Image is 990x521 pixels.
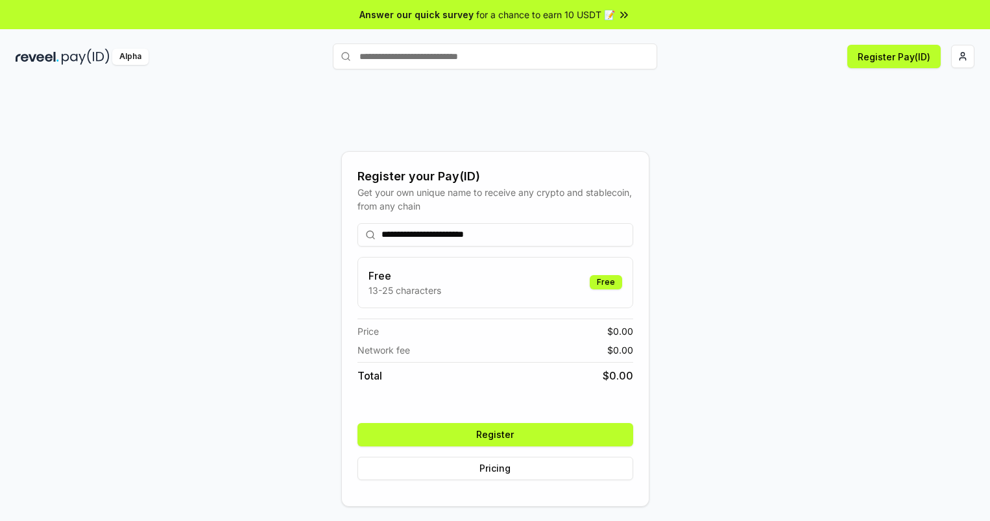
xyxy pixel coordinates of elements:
[62,49,110,65] img: pay_id
[607,324,633,338] span: $ 0.00
[357,343,410,357] span: Network fee
[357,167,633,186] div: Register your Pay(ID)
[357,186,633,213] div: Get your own unique name to receive any crypto and stablecoin, from any chain
[359,8,474,21] span: Answer our quick survey
[357,457,633,480] button: Pricing
[357,423,633,446] button: Register
[357,324,379,338] span: Price
[476,8,615,21] span: for a chance to earn 10 USDT 📝
[607,343,633,357] span: $ 0.00
[357,368,382,383] span: Total
[112,49,149,65] div: Alpha
[368,284,441,297] p: 13-25 characters
[590,275,622,289] div: Free
[16,49,59,65] img: reveel_dark
[603,368,633,383] span: $ 0.00
[847,45,941,68] button: Register Pay(ID)
[368,268,441,284] h3: Free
